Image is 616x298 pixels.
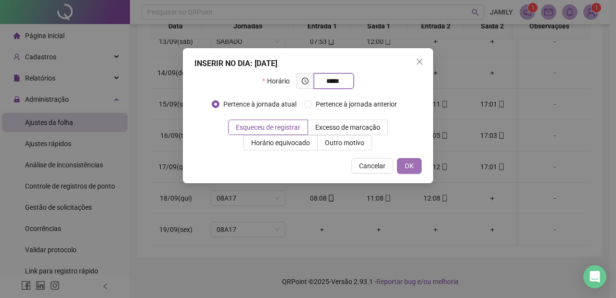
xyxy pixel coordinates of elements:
[583,265,606,288] div: Open Intercom Messenger
[251,139,310,147] span: Horário equivocado
[315,123,380,131] span: Excesso de marcação
[405,161,414,171] span: OK
[302,78,308,84] span: clock-circle
[262,73,295,89] label: Horário
[219,99,300,109] span: Pertence à jornada atual
[397,158,422,174] button: OK
[236,123,300,131] span: Esqueceu de registrar
[412,54,427,69] button: Close
[312,99,401,109] span: Pertence à jornada anterior
[325,139,364,147] span: Outro motivo
[416,58,423,66] span: close
[359,161,385,171] span: Cancelar
[194,58,422,69] div: INSERIR NO DIA : [DATE]
[351,158,393,174] button: Cancelar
